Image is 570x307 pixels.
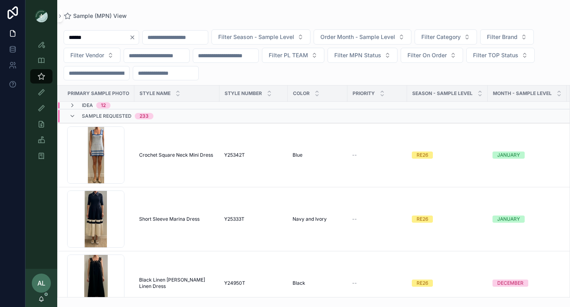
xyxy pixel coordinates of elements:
span: PRIMARY SAMPLE PHOTO [68,90,129,97]
a: RE26 [412,152,483,159]
div: RE26 [417,152,428,159]
a: Sample (MPN) View [64,12,127,20]
span: Filter Category [421,33,461,41]
span: Black [293,280,305,286]
span: Blue [293,152,302,158]
a: Y25342T [224,152,283,158]
span: Filter Brand [487,33,518,41]
a: Black Linen [PERSON_NAME] Linen Dress [139,277,215,290]
span: Filter Vendor [70,51,104,59]
button: Select Button [480,29,534,45]
a: Y24950T [224,280,283,286]
button: Select Button [64,48,120,63]
div: 233 [140,113,149,119]
a: -- [352,216,402,222]
div: DECEMBER [497,280,523,287]
button: Select Button [262,48,324,63]
a: Blue [293,152,343,158]
a: Navy and Ivory [293,216,343,222]
img: App logo [35,10,48,22]
span: Y25333T [224,216,244,222]
span: Crochet Square Neck Mini Dress [139,152,213,158]
button: Select Button [314,29,411,45]
button: Select Button [328,48,397,63]
button: Select Button [401,48,463,63]
span: PRIORITY [353,90,375,97]
a: JANUARY [492,216,562,223]
span: Filter TOP Status [473,51,518,59]
span: Idea [82,102,93,109]
div: 12 [101,102,106,109]
a: Crochet Square Neck Mini Dress [139,152,215,158]
span: Filter PL TEAM [269,51,308,59]
span: Y25342T [224,152,245,158]
button: Select Button [466,48,535,63]
span: -- [352,216,357,222]
a: JANUARY [492,152,562,159]
div: scrollable content [25,32,57,173]
span: -- [352,152,357,158]
button: Clear [129,34,139,41]
div: RE26 [417,280,428,287]
span: Filter Season - Sample Level [218,33,294,41]
a: -- [352,152,402,158]
button: Select Button [211,29,310,45]
div: JANUARY [497,216,520,223]
span: Order Month - Sample Level [320,33,395,41]
span: Sample (MPN) View [73,12,127,20]
a: DECEMBER [492,280,562,287]
span: Short Sleeve Marina Dress [139,216,200,222]
div: JANUARY [497,152,520,159]
span: AL [37,278,45,288]
span: Style Name [140,90,171,97]
span: Color [293,90,310,97]
span: Season - Sample Level [412,90,473,97]
div: RE26 [417,216,428,223]
span: Y24950T [224,280,245,286]
span: Sample Requested [82,113,132,119]
a: Black [293,280,343,286]
span: MONTH - SAMPLE LEVEL [493,90,552,97]
span: Filter MPN Status [334,51,381,59]
a: Short Sleeve Marina Dress [139,216,215,222]
a: Y25333T [224,216,283,222]
span: Filter On Order [407,51,447,59]
button: Select Button [415,29,477,45]
a: RE26 [412,216,483,223]
span: Navy and Ivory [293,216,327,222]
a: RE26 [412,280,483,287]
span: Style Number [225,90,262,97]
span: -- [352,280,357,286]
a: -- [352,280,402,286]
